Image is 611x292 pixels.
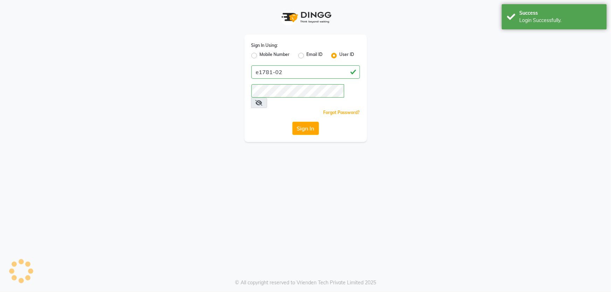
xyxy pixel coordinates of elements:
input: Username [251,84,344,98]
label: Email ID [307,51,323,60]
label: User ID [340,51,354,60]
button: Sign In [292,122,319,135]
div: Success [519,9,602,17]
label: Mobile Number [260,51,290,60]
input: Username [251,65,360,79]
a: Forgot Password? [324,110,360,115]
img: logo1.svg [278,7,334,28]
div: Login Successfully. [519,17,602,24]
label: Sign In Using: [251,42,278,49]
